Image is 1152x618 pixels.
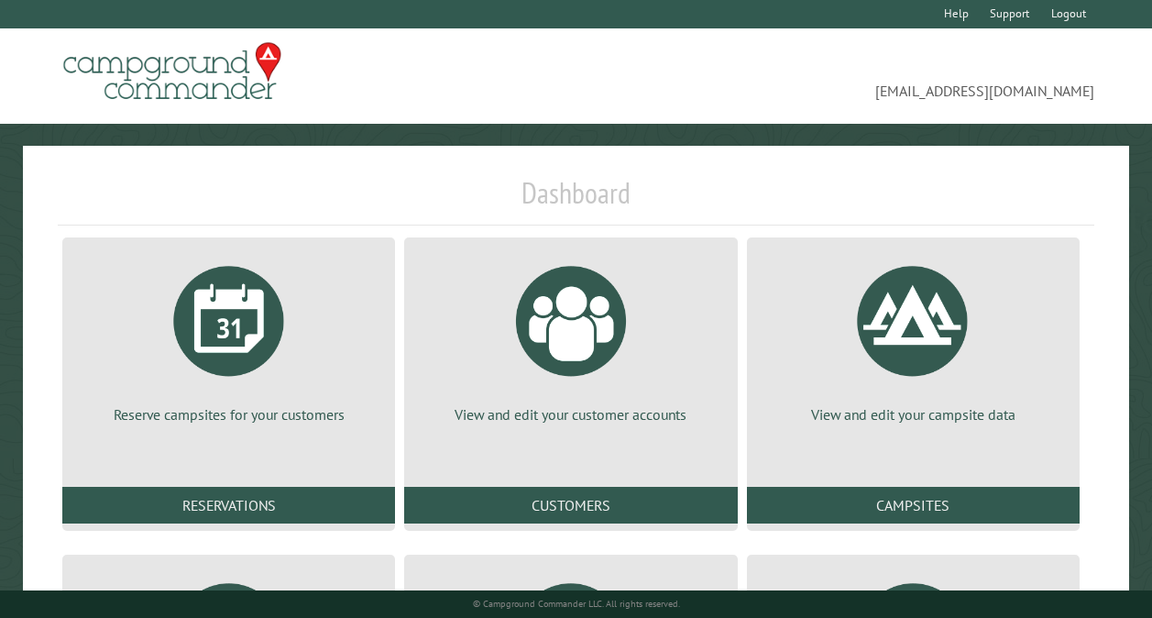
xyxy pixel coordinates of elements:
[58,175,1094,226] h1: Dashboard
[84,252,373,425] a: Reserve campsites for your customers
[84,404,373,425] p: Reserve campsites for your customers
[426,404,715,425] p: View and edit your customer accounts
[576,50,1095,102] span: [EMAIL_ADDRESS][DOMAIN_NAME]
[404,487,737,524] a: Customers
[473,598,680,610] small: © Campground Commander LLC. All rights reserved.
[769,252,1058,425] a: View and edit your campsite data
[747,487,1080,524] a: Campsites
[769,404,1058,425] p: View and edit your campsite data
[426,252,715,425] a: View and edit your customer accounts
[62,487,395,524] a: Reservations
[58,36,287,107] img: Campground Commander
